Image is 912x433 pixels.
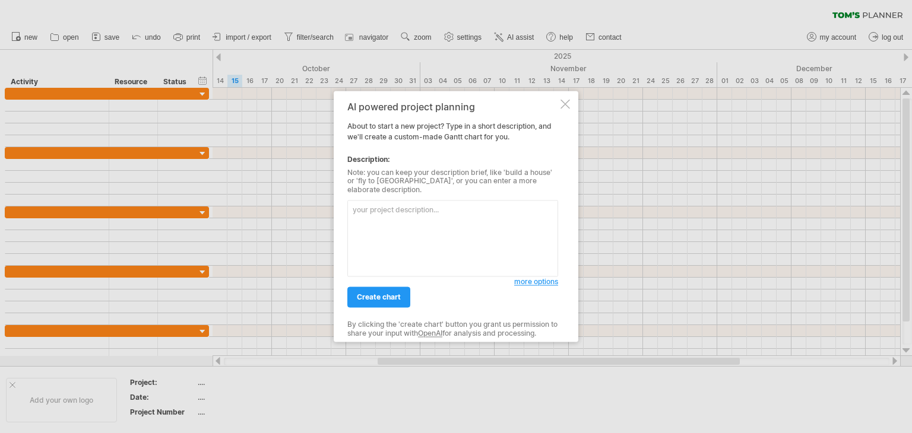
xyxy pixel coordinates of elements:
div: Note: you can keep your description brief, like 'build a house' or 'fly to [GEOGRAPHIC_DATA]', or... [347,168,558,194]
span: more options [514,278,558,286]
div: About to start a new project? Type in a short description, and we'll create a custom-made Gantt c... [347,101,558,331]
a: more options [514,277,558,288]
div: AI powered project planning [347,101,558,112]
a: OpenAI [418,329,442,338]
a: create chart [347,287,410,308]
div: Description: [347,154,558,165]
span: create chart [357,293,401,302]
div: By clicking the 'create chart' button you grant us permission to share your input with for analys... [347,321,558,338]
